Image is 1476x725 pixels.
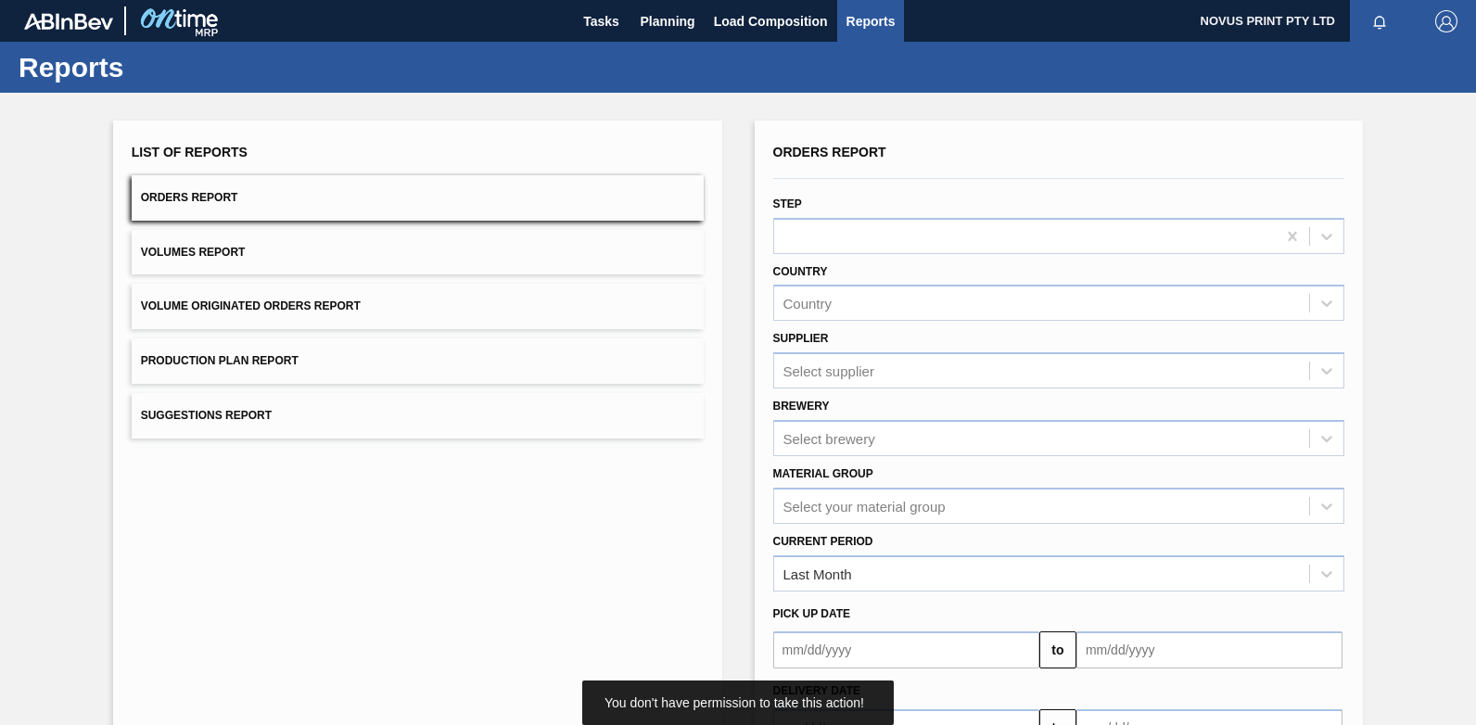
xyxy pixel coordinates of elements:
div: Last Month [783,566,852,581]
label: Supplier [773,332,829,345]
button: Production Plan Report [132,338,704,384]
input: mm/dd/yyyy [1076,631,1342,668]
span: Load Composition [714,10,828,32]
label: Country [773,265,828,278]
button: Orders Report [132,175,704,221]
span: Suggestions Report [141,409,272,422]
div: Select brewery [783,430,875,446]
span: Planning [641,10,695,32]
h1: Reports [19,57,348,78]
label: Step [773,197,802,210]
div: Select your material group [783,498,946,514]
span: Volumes Report [141,246,246,259]
button: Suggestions Report [132,393,704,439]
button: Notifications [1350,8,1409,34]
span: You don't have permission to take this action! [604,695,864,710]
img: TNhmsLtSVTkK8tSr43FrP2fwEKptu5GPRR3wAAAABJRU5ErkJggg== [24,13,113,30]
button: Volumes Report [132,230,704,275]
label: Current Period [773,535,873,548]
img: Logout [1435,10,1457,32]
span: Orders Report [141,191,238,204]
input: mm/dd/yyyy [773,631,1039,668]
span: Tasks [581,10,622,32]
label: Brewery [773,400,830,413]
span: Reports [846,10,896,32]
span: List of Reports [132,145,248,159]
label: Material Group [773,467,873,480]
button: to [1039,631,1076,668]
span: Pick up Date [773,607,851,620]
div: Select supplier [783,363,874,379]
span: Volume Originated Orders Report [141,299,361,312]
button: Volume Originated Orders Report [132,284,704,329]
span: Production Plan Report [141,354,299,367]
span: Orders Report [773,145,886,159]
div: Country [783,296,833,312]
